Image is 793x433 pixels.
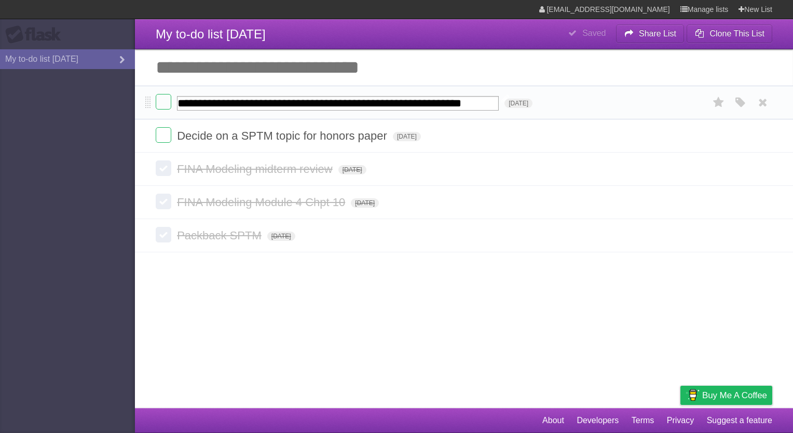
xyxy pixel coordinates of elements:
span: [DATE] [504,99,532,108]
span: Buy me a coffee [702,386,767,404]
button: Share List [616,24,685,43]
span: [DATE] [267,232,295,241]
span: [DATE] [351,198,379,208]
div: Flask [5,25,67,44]
span: [DATE] [393,132,421,141]
label: Done [156,227,171,242]
label: Done [156,127,171,143]
label: Done [156,160,171,176]
a: Suggest a feature [707,411,772,430]
label: Done [156,94,171,110]
span: Packback SPTM [177,229,264,242]
button: Clone This List [687,24,772,43]
b: Share List [639,29,676,38]
span: My to-do list [DATE] [156,27,266,41]
span: FINA Modeling midterm review [177,163,335,175]
span: FINA Modeling Module 4 Chpt 10 [177,196,348,209]
a: Buy me a coffee [680,386,772,405]
a: Privacy [667,411,694,430]
b: Clone This List [709,29,764,38]
a: About [542,411,564,430]
img: Buy me a coffee [686,386,700,404]
b: Saved [582,29,606,37]
a: Developers [577,411,619,430]
label: Done [156,194,171,209]
a: Terms [632,411,654,430]
label: Star task [709,94,729,111]
span: Decide on a SPTM topic for honors paper [177,129,390,142]
span: [DATE] [338,165,366,174]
